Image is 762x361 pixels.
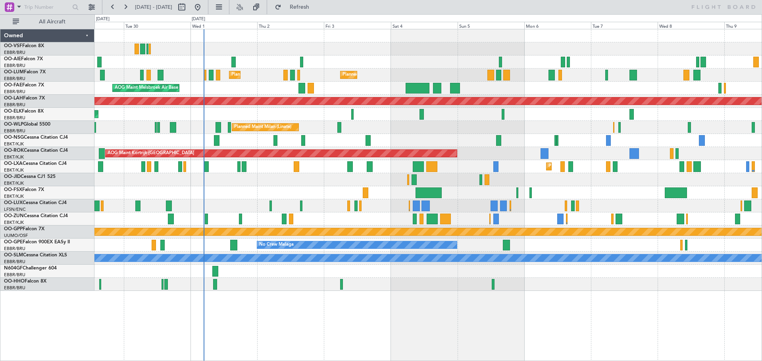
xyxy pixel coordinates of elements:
a: OO-HHOFalcon 8X [4,279,46,284]
a: EBBR/BRU [4,285,25,291]
a: OO-JIDCessna CJ1 525 [4,174,56,179]
a: UUMO/OSF [4,233,28,239]
a: EBKT/KJK [4,167,24,173]
a: EBKT/KJK [4,193,24,199]
a: OO-VSFFalcon 8X [4,44,44,48]
a: EBBR/BRU [4,50,25,55]
span: Refresh [283,4,316,10]
a: EBBR/BRU [4,89,25,95]
a: OO-LUMFalcon 7X [4,70,46,74]
div: Tue 30 [124,22,190,29]
a: N604GFChallenger 604 [4,266,57,271]
div: Tue 7 [591,22,658,29]
span: OO-ELK [4,109,22,114]
div: AOG Maint Kortrijk-[GEOGRAPHIC_DATA] [108,147,194,159]
span: OO-ROK [4,148,24,153]
a: EBBR/BRU [4,76,25,82]
a: EBBR/BRU [4,259,25,265]
div: Planned Maint Kortrijk-[GEOGRAPHIC_DATA] [548,160,641,172]
div: Planned Maint [GEOGRAPHIC_DATA] ([GEOGRAPHIC_DATA] National) [343,69,486,81]
a: OO-LUXCessna Citation CJ4 [4,201,67,205]
span: OO-HHO [4,279,25,284]
a: EBKT/KJK [4,180,24,186]
span: OO-AIE [4,57,21,61]
a: OO-AIEFalcon 7X [4,57,43,61]
a: OO-LXACessna Citation CJ4 [4,161,67,166]
a: EBBR/BRU [4,63,25,69]
button: Refresh [271,1,319,13]
span: OO-GPE [4,240,23,244]
a: OO-FSXFalcon 7X [4,187,44,192]
span: OO-LAH [4,96,23,101]
div: Fri 3 [324,22,391,29]
span: OO-FAE [4,83,22,88]
div: AOG Maint Melsbroek Air Base [115,82,178,94]
a: OO-NSGCessna Citation CJ4 [4,135,68,140]
span: OO-VSF [4,44,22,48]
div: Thu 2 [257,22,324,29]
span: N604GF [4,266,23,271]
span: OO-NSG [4,135,24,140]
a: EBBR/BRU [4,246,25,252]
a: OO-GPPFalcon 7X [4,227,44,231]
div: Mon 6 [524,22,591,29]
span: OO-ZUN [4,214,24,218]
a: OO-GPEFalcon 900EX EASy II [4,240,70,244]
div: No Crew Malaga [259,239,294,251]
div: Sun 5 [458,22,524,29]
span: OO-WLP [4,122,23,127]
button: All Aircraft [9,15,86,28]
div: Planned Maint [GEOGRAPHIC_DATA] ([GEOGRAPHIC_DATA] National) [231,69,375,81]
span: [DATE] - [DATE] [135,4,172,11]
a: EBKT/KJK [4,141,24,147]
div: Wed 1 [190,22,257,29]
a: EBBR/BRU [4,102,25,108]
a: OO-FAEFalcon 7X [4,83,44,88]
a: OO-WLPGlobal 5500 [4,122,50,127]
span: OO-JID [4,174,21,179]
a: LFSN/ENC [4,206,26,212]
a: EBBR/BRU [4,115,25,121]
span: All Aircraft [21,19,84,25]
a: OO-LAHFalcon 7X [4,96,45,101]
div: [DATE] [192,16,205,23]
a: EBBR/BRU [4,128,25,134]
a: OO-ZUNCessna Citation CJ4 [4,214,68,218]
span: OO-LUM [4,70,24,74]
a: EBKT/KJK [4,220,24,225]
span: OO-GPP [4,227,23,231]
a: OO-ELKFalcon 8X [4,109,44,114]
div: Wed 8 [658,22,724,29]
span: OO-LUX [4,201,23,205]
span: OO-FSX [4,187,22,192]
a: OO-ROKCessna Citation CJ4 [4,148,68,153]
a: OO-SLMCessna Citation XLS [4,253,67,258]
a: EBBR/BRU [4,272,25,278]
span: OO-SLM [4,253,23,258]
a: EBKT/KJK [4,154,24,160]
span: OO-LXA [4,161,23,166]
div: Sat 4 [391,22,458,29]
div: [DATE] [96,16,110,23]
input: Trip Number [24,1,70,13]
div: Planned Maint Milan (Linate) [234,121,291,133]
